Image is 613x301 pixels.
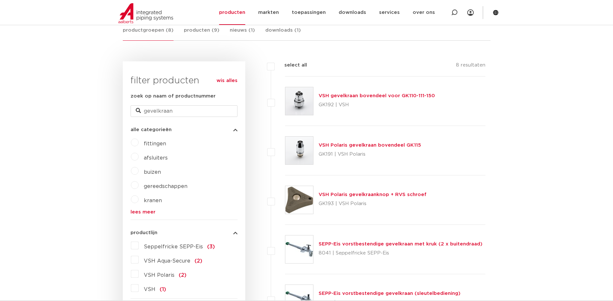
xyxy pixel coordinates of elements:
[123,26,174,41] a: productgroepen (8)
[319,93,435,98] a: VSH gevelkraan bovendeel voor GK110-111-150
[319,143,421,148] a: VSH Polaris gevelkraan bovendeel GK115
[144,170,161,175] a: buizen
[319,100,435,110] p: GK192 | VSH
[131,92,216,100] label: zoek op naam of productnummer
[131,105,238,117] input: zoeken
[319,291,460,296] a: SEPP-Eis vorstbestendige gevelkraan (sleutelbediening)
[217,77,238,85] a: wis alles
[144,287,155,292] span: VSH
[144,184,187,189] a: gereedschappen
[275,61,307,69] label: select all
[144,155,168,161] a: afsluiters
[184,26,219,40] a: producten (9)
[319,242,482,246] a: SEPP-Eis vorstbestendige gevelkraan met kruk (2 x buitendraad)
[230,26,255,40] a: nieuws (1)
[456,61,485,71] p: 8 resultaten
[285,87,313,115] img: Thumbnail for VSH gevelkraan bovendeel voor GK110-111-150
[144,141,166,146] a: fittingen
[265,26,301,40] a: downloads (1)
[144,258,190,264] span: VSH Aqua-Secure
[319,199,427,209] p: GK193 | VSH Polaris
[144,198,162,203] a: kranen
[131,127,172,132] span: alle categorieën
[285,235,313,263] img: Thumbnail for SEPP-Eis vorstbestendige gevelkraan met kruk (2 x buitendraad)
[179,273,186,278] span: (2)
[319,149,421,160] p: GK191 | VSH Polaris
[285,137,313,164] img: Thumbnail for VSH Polaris gevelkraan bovendeel GK115
[131,74,238,87] h3: filter producten
[144,273,174,278] span: VSH Polaris
[160,287,166,292] span: (1)
[319,248,482,258] p: 8041 | Seppelfricke SEPP-Eis
[207,244,215,249] span: (3)
[195,258,202,264] span: (2)
[131,230,157,235] span: productlijn
[319,192,427,197] a: VSH Polaris gevelkraanknop + RVS schroef
[131,127,238,132] button: alle categorieën
[144,244,203,249] span: Seppelfricke SEPP-Eis
[131,210,238,214] a: lees meer
[131,230,238,235] button: productlijn
[285,186,313,214] img: Thumbnail for VSH Polaris gevelkraanknop + RVS schroef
